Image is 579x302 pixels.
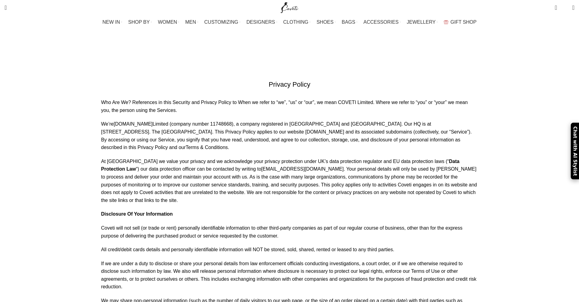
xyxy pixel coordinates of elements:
[316,16,336,28] a: SHOES
[364,19,399,25] span: ACCESSORIES
[444,20,448,24] img: GiftBag
[246,19,275,25] span: DESIGNERS
[114,121,153,127] a: [DOMAIN_NAME]
[158,16,179,28] a: WOMEN
[279,5,300,10] a: Site logo
[185,16,198,28] a: MEN
[407,19,436,25] span: JEWELLERY
[444,16,477,28] a: GIFT SHOP
[101,159,459,172] strong: Data Protection Law
[2,2,10,14] a: Search
[364,16,401,28] a: ACCESSORIES
[248,35,331,51] h1: Privacy Policy
[264,55,277,61] a: Home
[186,145,228,150] a: Terms & Conditions
[128,16,152,28] a: SHOP BY
[283,16,311,28] a: CLOTHING
[450,19,477,25] span: GIFT SHOP
[128,19,150,25] span: SHOP BY
[342,19,355,25] span: BAGS
[246,16,277,28] a: DESIGNERS
[101,120,478,151] p: We’re Limited (company number 11748668), a company registered in [GEOGRAPHIC_DATA] and [GEOGRAPHI...
[101,99,478,114] p: Who Are We? References in this Security and Privacy Policy to When we refer to “we”, “us” or “our...
[555,3,560,8] span: 0
[101,211,173,217] strong: Disclosure Of Your Information
[102,19,120,25] span: NEW IN
[101,246,478,254] p: All credit/debit cards details and personally identifiable information will NOT be stored, sold, ...
[2,16,577,28] div: Main navigation
[101,260,478,291] p: If we are under a duty to disclose or share your personal details from law enforcement officials ...
[342,16,357,28] a: BAGS
[204,19,238,25] span: CUSTOMIZING
[316,19,333,25] span: SHOES
[283,55,316,61] span: Privacy Policy
[185,19,196,25] span: MEN
[562,2,568,14] div: My Wishlist
[204,16,240,28] a: CUSTOMIZING
[101,158,478,204] p: At [GEOGRAPHIC_DATA] we value your privacy and we acknowledge your privacy protection under UK’s ...
[407,16,438,28] a: JEWELLERY
[283,19,308,25] span: CLOTHING
[563,6,567,11] span: 0
[269,80,310,89] h1: Privacy Policy
[552,2,560,14] a: 0
[102,16,122,28] a: NEW IN
[158,19,177,25] span: WOMEN
[261,166,344,172] a: [EMAIL_ADDRESS][DOMAIN_NAME]
[101,224,478,240] p: Coveti will not sell (or trade or rent) personally identifiable information to other third-party ...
